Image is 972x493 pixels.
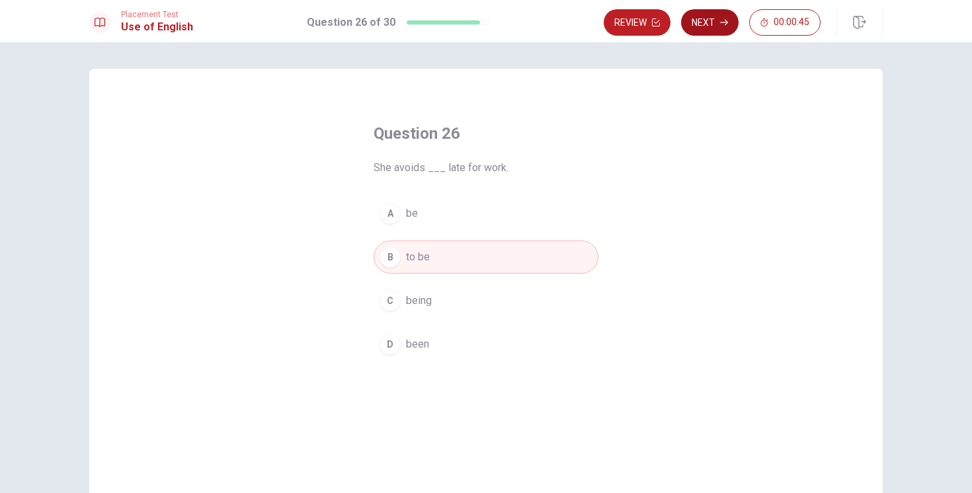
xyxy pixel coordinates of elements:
button: Bto be [374,241,598,274]
div: A [380,203,401,224]
button: 00:00:45 [749,9,821,36]
button: Cbeing [374,284,598,317]
div: B [380,246,401,268]
button: Dbeen [374,328,598,361]
span: to be [406,249,430,265]
button: Abe [374,197,598,230]
div: D [380,334,401,355]
span: be [406,206,418,221]
span: 00:00:45 [774,17,809,28]
h1: Use of English [121,19,193,35]
span: Placement Test [121,10,193,19]
span: being [406,293,432,309]
span: She avoids ___ late for work. [374,160,598,176]
h1: Question 26 of 30 [307,15,395,30]
button: Next [681,9,739,36]
h4: Question 26 [374,123,598,144]
button: Review [604,9,670,36]
span: been [406,336,429,352]
div: C [380,290,401,311]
